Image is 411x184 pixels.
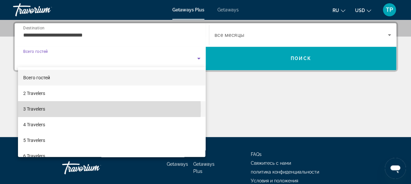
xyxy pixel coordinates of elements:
[23,136,45,144] span: 5 Travelers
[23,121,45,129] span: 4 Travelers
[23,89,45,97] span: 2 Travelers
[385,158,406,179] iframe: Кнопка запуска окна обмена сообщениями
[23,75,50,80] span: Всего гостей
[23,105,45,113] span: 3 Travelers
[23,152,45,160] span: 6 Travelers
